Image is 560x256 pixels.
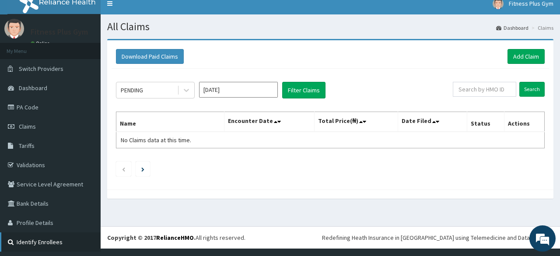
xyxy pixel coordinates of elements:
[107,21,553,32] h1: All Claims
[398,112,467,132] th: Date Filed
[45,49,147,60] div: Chat with us now
[199,82,278,98] input: Select Month and Year
[121,86,143,95] div: PENDING
[31,40,52,46] a: Online
[529,24,553,32] li: Claims
[19,142,35,150] span: Tariffs
[19,84,47,92] span: Dashboard
[4,166,167,197] textarea: Type your message and hit 'Enter'
[496,24,528,32] a: Dashboard
[16,44,35,66] img: d_794563401_company_1708531726252_794563401
[116,112,224,132] th: Name
[314,112,398,132] th: Total Price(₦)
[51,74,121,162] span: We're online!
[519,82,545,97] input: Search
[19,123,36,130] span: Claims
[141,165,144,173] a: Next page
[453,82,516,97] input: Search by HMO ID
[504,112,544,132] th: Actions
[121,136,191,144] span: No Claims data at this time.
[116,49,184,64] button: Download Paid Claims
[282,82,325,98] button: Filter Claims
[507,49,545,64] a: Add Claim
[101,226,560,249] footer: All rights reserved.
[322,233,553,242] div: Redefining Heath Insurance in [GEOGRAPHIC_DATA] using Telemedicine and Data Science!
[143,4,164,25] div: Minimize live chat window
[19,65,63,73] span: Switch Providers
[122,165,126,173] a: Previous page
[107,234,196,242] strong: Copyright © 2017 .
[224,112,314,132] th: Encounter Date
[156,234,194,242] a: RelianceHMO
[31,28,88,36] p: Fitness Plus Gym
[467,112,504,132] th: Status
[4,19,24,39] img: User Image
